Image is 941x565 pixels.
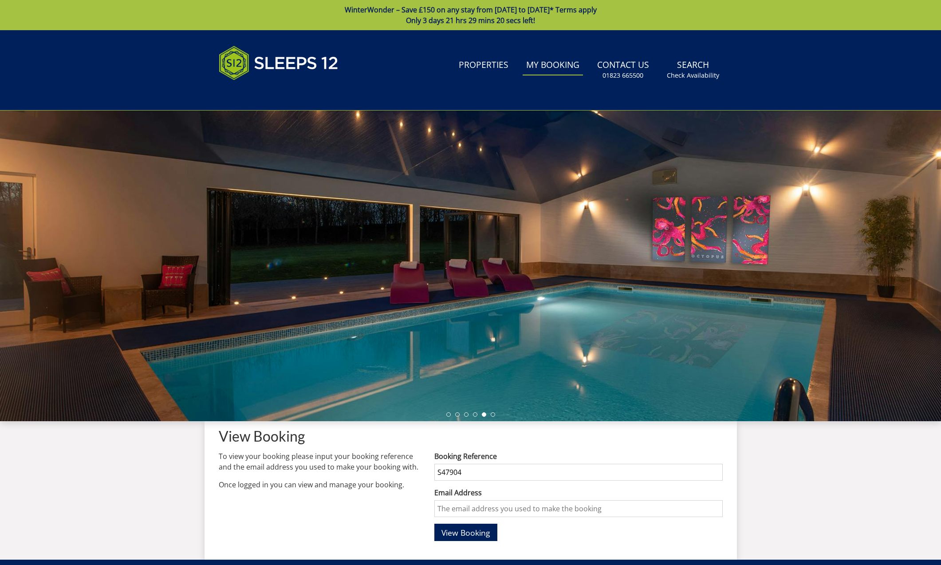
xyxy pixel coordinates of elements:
[434,487,722,498] label: Email Address
[214,91,307,98] iframe: Customer reviews powered by Trustpilot
[523,55,583,75] a: My Booking
[667,71,719,80] small: Check Availability
[219,428,723,444] h1: View Booking
[594,55,653,84] a: Contact Us01823 665500
[434,451,722,462] label: Booking Reference
[434,464,722,481] input: Your booking reference, e.g. S232
[434,524,497,541] button: View Booking
[441,527,490,538] span: View Booking
[602,71,643,80] small: 01823 665500
[219,41,339,85] img: Sleeps 12
[434,500,722,517] input: The email address you used to make the booking
[219,451,421,472] p: To view your booking please input your booking reference and the email address you used to make y...
[455,55,512,75] a: Properties
[219,479,421,490] p: Once logged in you can view and manage your booking.
[663,55,723,84] a: SearchCheck Availability
[406,16,535,25] span: Only 3 days 21 hrs 29 mins 20 secs left!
